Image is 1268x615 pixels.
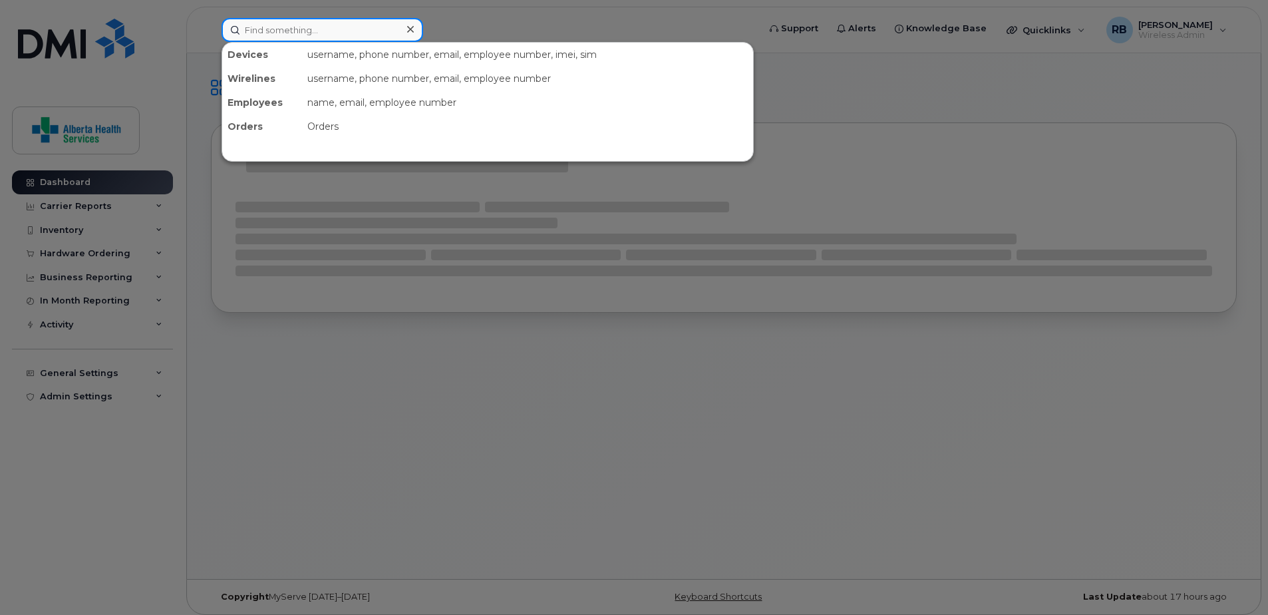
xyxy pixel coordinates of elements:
[302,91,753,114] div: name, email, employee number
[222,91,302,114] div: Employees
[302,67,753,91] div: username, phone number, email, employee number
[302,114,753,138] div: Orders
[302,43,753,67] div: username, phone number, email, employee number, imei, sim
[222,114,302,138] div: Orders
[222,67,302,91] div: Wirelines
[222,43,302,67] div: Devices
